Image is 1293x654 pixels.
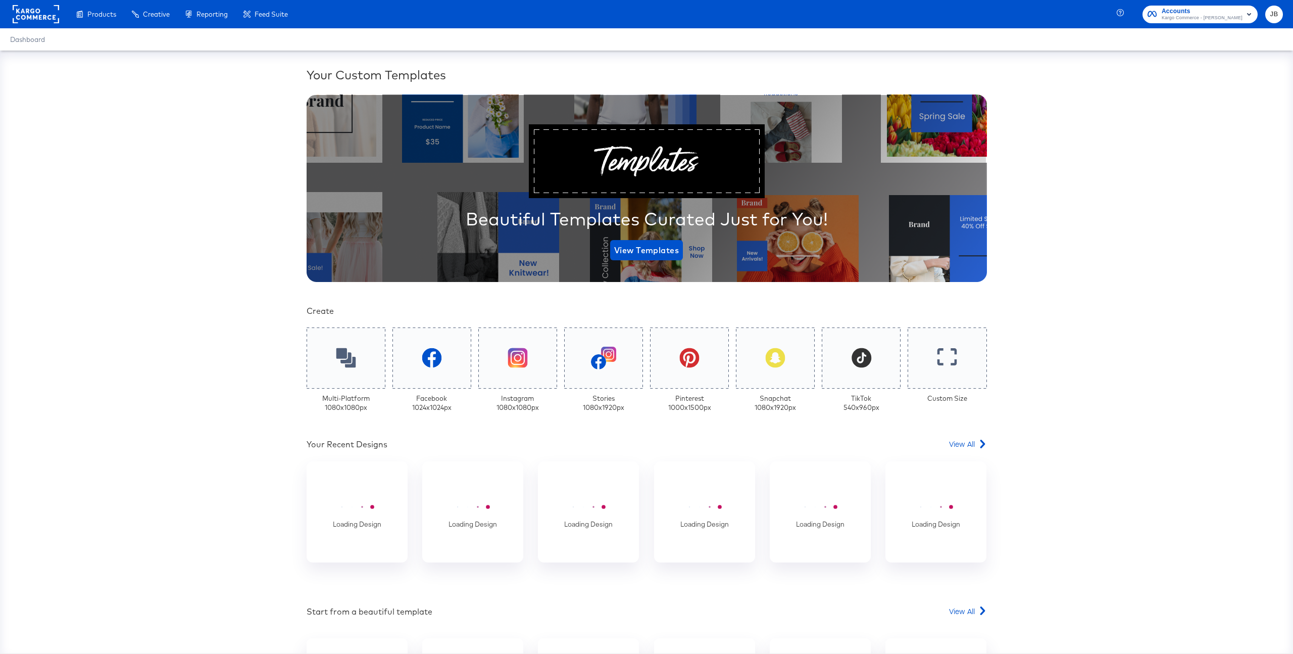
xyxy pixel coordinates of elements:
[143,10,170,18] span: Creative
[668,394,711,412] div: Pinterest 1000 x 1500 px
[654,461,755,563] div: Horizontal loaderLoading Design
[911,494,961,520] svg: Horizontal loader
[538,461,639,563] div: Horizontal loaderLoading Design
[255,10,288,18] span: Feed Suite
[770,461,871,563] div: Horizontal loaderLoading Design
[949,439,987,453] a: View All
[563,494,614,520] svg: Horizontal loader
[1269,9,1279,20] span: JB
[332,467,382,557] div: Loading Design
[1162,6,1242,17] span: Accounts
[196,10,228,18] span: Reporting
[422,461,523,563] div: Horizontal loaderLoading Design
[307,66,987,83] div: Your Custom Templates
[610,240,683,260] button: View Templates
[412,394,452,412] div: Facebook 1024 x 1024 px
[614,243,679,257] span: View Templates
[927,394,967,403] div: Custom Size
[949,606,987,621] a: View All
[911,467,961,557] div: Loading Design
[583,394,624,412] div: Stories 1080 x 1920 px
[563,467,614,557] div: Loading Design
[949,606,975,616] span: View All
[1265,6,1283,23] button: JB
[447,494,498,520] svg: Horizontal loader
[843,394,879,412] div: TikTok 540 x 960 px
[307,461,408,563] div: Horizontal loaderLoading Design
[1162,14,1242,22] span: Kargo Commerce - [PERSON_NAME]
[1142,6,1258,23] button: AccountsKargo Commerce - [PERSON_NAME]
[10,35,45,43] a: Dashboard
[795,494,846,520] svg: Horizontal loader
[679,494,730,520] svg: Horizontal loader
[885,461,986,563] div: Horizontal loaderLoading Design
[87,10,116,18] span: Products
[496,394,539,412] div: Instagram 1080 x 1080 px
[307,305,987,317] div: Create
[447,467,498,557] div: Loading Design
[466,206,828,231] div: Beautiful Templates Curated Just for You!
[307,606,432,618] div: Start from a beautiful template
[755,394,796,412] div: Snapchat 1080 x 1920 px
[949,439,975,449] span: View All
[679,467,730,557] div: Loading Design
[332,494,382,520] svg: Horizontal loader
[795,467,846,557] div: Loading Design
[322,394,370,412] div: Multi-Platform 1080 x 1080 px
[307,439,387,450] div: Your Recent Designs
